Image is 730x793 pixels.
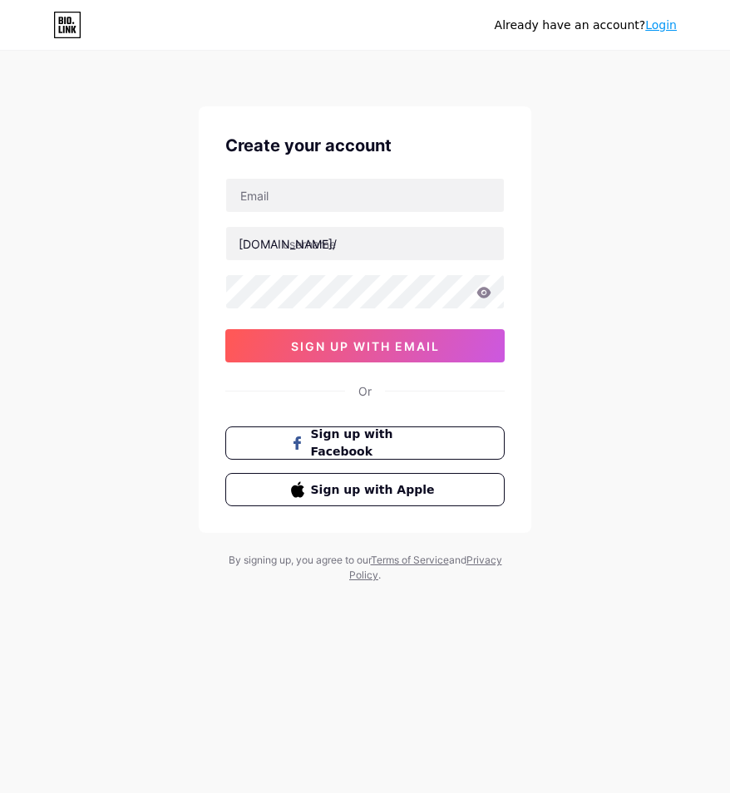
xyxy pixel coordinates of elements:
button: Sign up with Facebook [225,426,505,460]
a: Login [645,18,677,32]
button: Sign up with Apple [225,473,505,506]
span: sign up with email [291,339,440,353]
span: Sign up with Apple [311,481,440,499]
a: Terms of Service [371,554,449,566]
div: [DOMAIN_NAME]/ [239,235,337,253]
div: Already have an account? [495,17,677,34]
button: sign up with email [225,329,505,362]
div: Or [358,382,372,400]
div: By signing up, you agree to our and . [224,553,506,583]
input: username [226,227,504,260]
span: Sign up with Facebook [311,426,440,461]
div: Create your account [225,133,505,158]
input: Email [226,179,504,212]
